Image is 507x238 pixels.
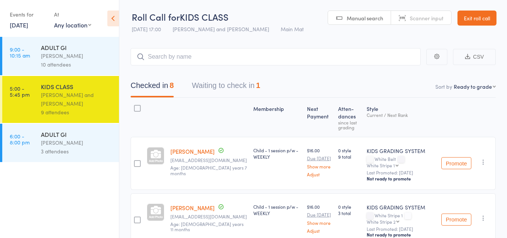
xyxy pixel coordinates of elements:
[180,11,229,23] span: KIDS CLASS
[41,91,113,108] div: [PERSON_NAME] and [PERSON_NAME]
[307,172,332,177] a: Adjust
[453,49,496,65] button: CSV
[338,147,361,153] span: 0 style
[338,210,361,216] span: 3 total
[132,11,180,23] span: Roll Call for
[367,219,396,224] div: White Stripe 2
[170,81,174,89] div: 8
[41,138,113,147] div: [PERSON_NAME]
[41,52,113,60] div: [PERSON_NAME]
[335,101,364,133] div: Atten­dances
[367,213,435,224] div: White Stripe 1
[307,164,332,169] a: Show more
[338,153,361,160] span: 9 total
[10,21,28,29] a: [DATE]
[435,83,452,90] label: Sort by
[170,164,247,176] span: Age: [DEMOGRAPHIC_DATA] years 7 months
[256,81,260,89] div: 1
[41,82,113,91] div: KIDS CLASS
[54,21,91,29] div: Any location
[367,232,435,238] div: Not ready to promote
[338,203,361,210] span: 0 style
[170,214,247,219] small: Danielastrong@hotmail.com
[281,25,304,33] span: Main Mat
[10,46,30,58] time: 9:00 - 10:15 am
[41,147,113,156] div: 3 attendees
[457,11,496,26] a: Exit roll call
[367,112,435,117] div: Current / Next Rank
[41,43,113,52] div: ADULT GI
[131,77,174,97] button: Checked in8
[2,76,119,123] a: 5:00 -5:45 pmKIDS CLASS[PERSON_NAME] and [PERSON_NAME]9 attendees
[54,8,91,21] div: At
[367,226,435,232] small: Last Promoted: [DATE]
[10,85,30,97] time: 5:00 - 5:45 pm
[338,120,361,130] div: since last grading
[253,147,301,160] div: Child - 1 session p/w - WEEKLY
[131,48,421,65] input: Search by name
[173,25,269,33] span: [PERSON_NAME] and [PERSON_NAME]
[304,101,335,133] div: Next Payment
[307,156,332,161] small: Due [DATE]
[170,147,215,155] a: [PERSON_NAME]
[170,221,244,232] span: Age: [DEMOGRAPHIC_DATA] years 11 months
[307,220,332,225] a: Show more
[347,14,383,22] span: Manual search
[10,8,47,21] div: Events for
[192,77,260,97] button: Waiting to check in1
[441,157,471,169] button: Promote
[132,25,161,33] span: [DATE] 17:00
[250,101,304,133] div: Membership
[2,37,119,75] a: 9:00 -10:15 amADULT GI[PERSON_NAME]10 attendees
[367,203,435,211] div: KIDS GRADING SYSTEM
[307,147,332,177] div: $16.00
[410,14,444,22] span: Scanner input
[454,83,492,90] div: Ready to grade
[2,124,119,162] a: 6:00 -8:00 pmADULT GI[PERSON_NAME]3 attendees
[367,147,435,155] div: KIDS GRADING SYSTEM
[307,212,332,217] small: Due [DATE]
[364,101,438,133] div: Style
[170,158,247,163] small: bkoeford@edenbraehomes.com.au
[367,176,435,182] div: Not ready to promote
[41,108,113,117] div: 9 attendees
[441,214,471,226] button: Promote
[253,203,301,216] div: Child - 1 session p/w - WEEKLY
[307,228,332,233] a: Adjust
[367,156,435,168] div: White Belt
[307,203,332,233] div: $16.00
[41,60,113,69] div: 10 attendees
[41,130,113,138] div: ADULT GI
[170,204,215,212] a: [PERSON_NAME]
[10,133,30,145] time: 6:00 - 8:00 pm
[367,163,395,168] div: White Stripe 1
[367,170,435,175] small: Last Promoted: [DATE]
